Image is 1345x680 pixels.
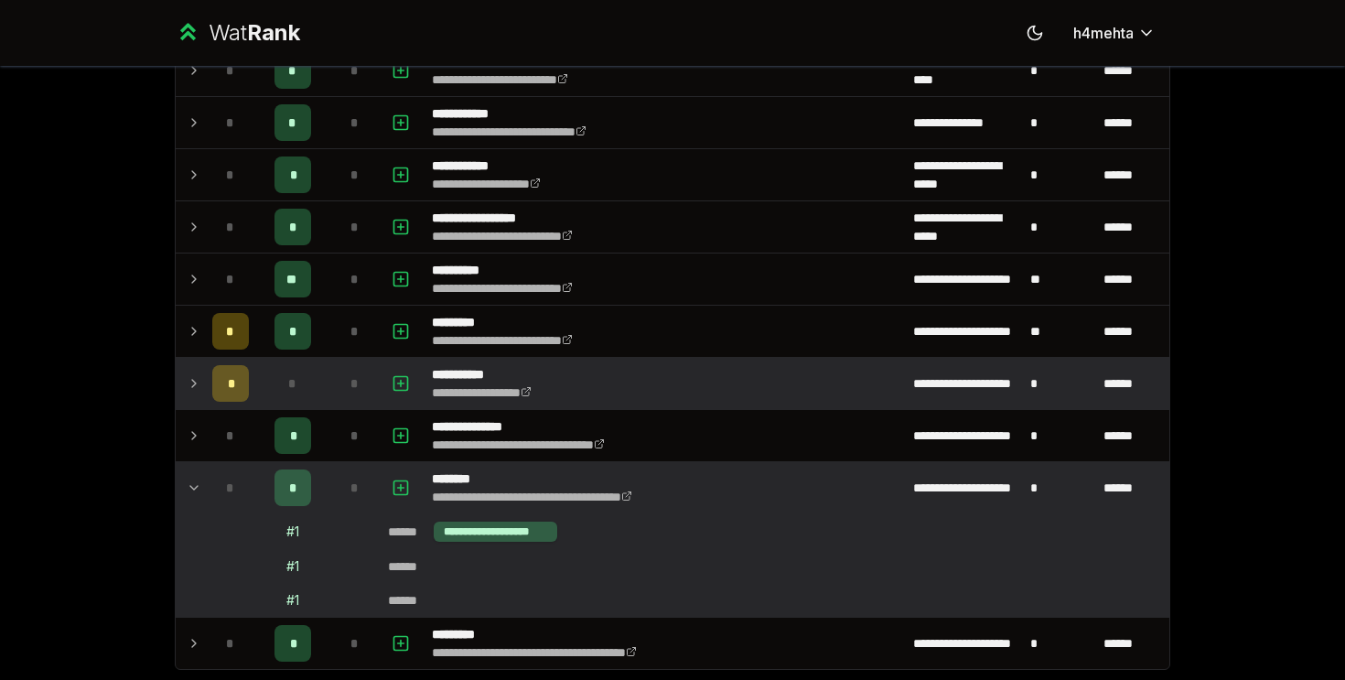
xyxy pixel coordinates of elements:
[286,557,299,576] div: # 1
[286,591,299,610] div: # 1
[1059,16,1170,49] button: h4mehta
[175,18,300,48] a: WatRank
[286,523,299,541] div: # 1
[209,18,300,48] div: Wat
[1073,22,1134,44] span: h4mehta
[247,19,300,46] span: Rank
